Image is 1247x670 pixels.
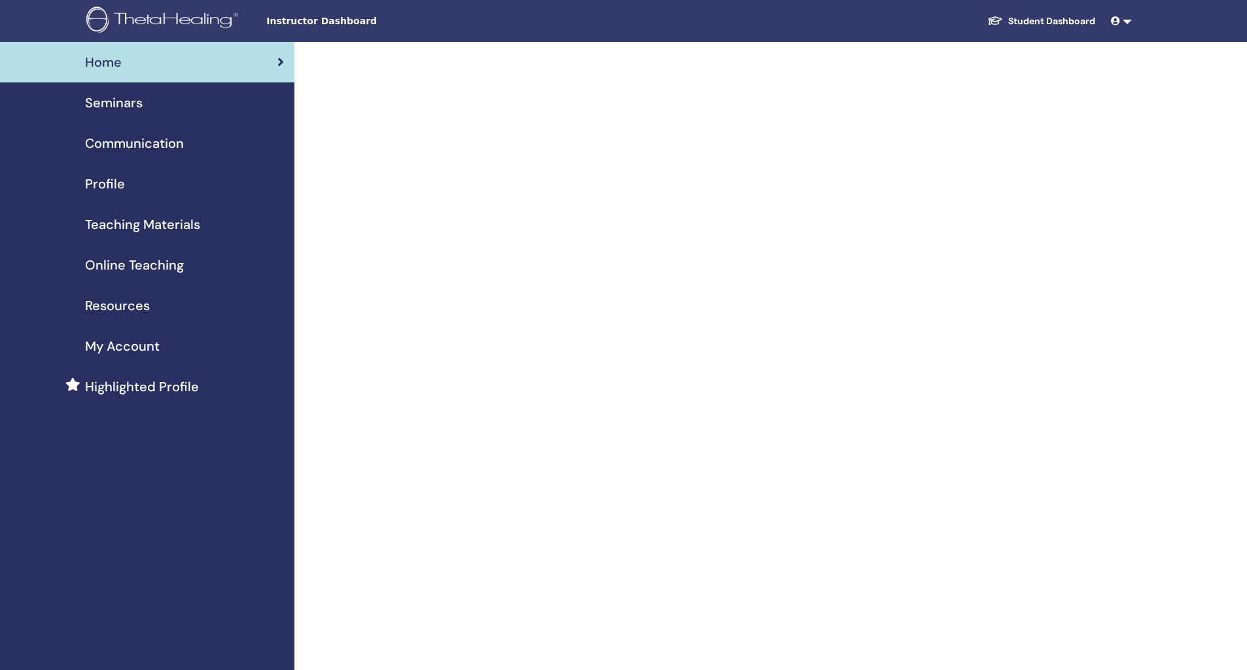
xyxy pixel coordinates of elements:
[85,133,184,153] span: Communication
[85,215,200,234] span: Teaching Materials
[266,14,463,28] span: Instructor Dashboard
[85,52,122,72] span: Home
[85,377,199,397] span: Highlighted Profile
[977,9,1106,33] a: Student Dashboard
[86,7,243,36] img: logo.png
[85,296,150,315] span: Resources
[85,255,184,275] span: Online Teaching
[85,174,125,194] span: Profile
[85,93,143,113] span: Seminars
[85,336,160,356] span: My Account
[987,15,1003,26] img: graduation-cap-white.svg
